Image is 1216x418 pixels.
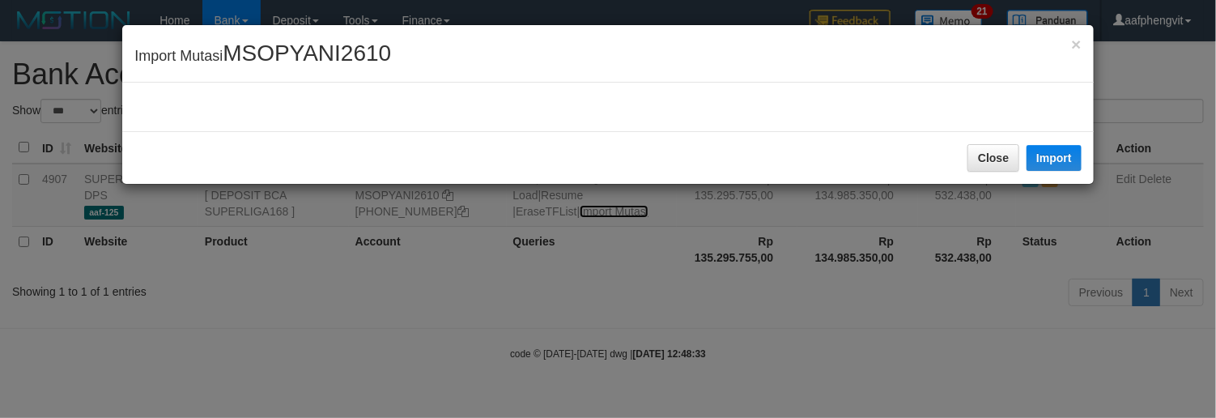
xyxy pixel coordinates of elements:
span: × [1072,35,1082,53]
span: MSOPYANI2610 [223,41,391,66]
button: Close [1072,36,1082,53]
button: Close [967,144,1019,172]
span: Import Mutasi [134,48,391,64]
button: Import [1027,145,1082,171]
